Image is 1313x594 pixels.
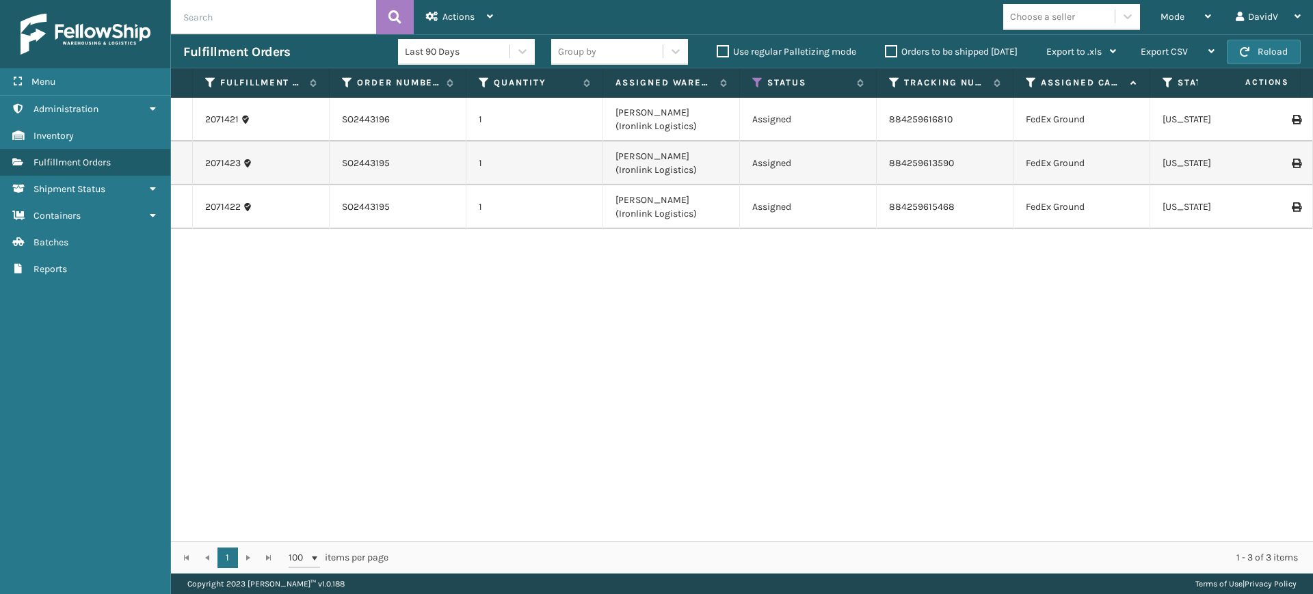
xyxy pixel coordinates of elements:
[904,77,987,89] label: Tracking Number
[740,185,877,229] td: Assigned
[405,44,511,59] div: Last 90 Days
[1013,98,1150,141] td: FedEx Ground
[889,201,955,213] a: 884259615468
[767,77,850,89] label: Status
[1292,159,1300,168] i: Print Label
[34,103,98,115] span: Administration
[34,237,68,248] span: Batches
[466,185,603,229] td: 1
[1013,185,1150,229] td: FedEx Ground
[330,98,466,141] td: SO2443196
[885,46,1018,57] label: Orders to be shipped [DATE]
[205,157,241,170] a: 2071423
[466,141,603,185] td: 1
[1292,202,1300,212] i: Print Label
[31,76,55,87] span: Menu
[34,210,81,221] span: Containers
[34,157,111,168] span: Fulfillment Orders
[408,551,1298,565] div: 1 - 3 of 3 items
[1227,40,1301,64] button: Reload
[603,141,740,185] td: [PERSON_NAME] (Ironlink Logistics)
[220,77,303,89] label: Fulfillment Order Id
[330,141,466,185] td: SO2443195
[615,77,713,89] label: Assigned Warehouse
[603,185,740,229] td: [PERSON_NAME] (Ironlink Logistics)
[740,141,877,185] td: Assigned
[558,44,596,59] div: Group by
[1150,185,1287,229] td: [US_STATE]
[1245,579,1297,589] a: Privacy Policy
[1161,11,1184,23] span: Mode
[466,98,603,141] td: 1
[1013,141,1150,185] td: FedEx Ground
[187,573,345,594] p: Copyright 2023 [PERSON_NAME]™ v 1.0.188
[1010,10,1075,24] div: Choose a seller
[34,130,74,141] span: Inventory
[717,46,856,57] label: Use regular Palletizing mode
[740,98,877,141] td: Assigned
[183,44,290,60] h3: Fulfillment Orders
[1141,46,1188,57] span: Export CSV
[357,77,440,89] label: Order Number
[330,185,466,229] td: SO2443195
[1202,71,1297,94] span: Actions
[494,77,576,89] label: Quantity
[1046,46,1102,57] span: Export to .xls
[603,98,740,141] td: [PERSON_NAME] (Ironlink Logistics)
[889,113,953,125] a: 884259616810
[21,14,150,55] img: logo
[34,183,105,195] span: Shipment Status
[889,157,954,169] a: 884259613590
[1195,579,1243,589] a: Terms of Use
[205,200,241,214] a: 2071422
[1195,573,1297,594] div: |
[217,548,238,568] a: 1
[289,548,388,568] span: items per page
[1150,98,1287,141] td: [US_STATE]
[1292,115,1300,124] i: Print Label
[1178,77,1260,89] label: State
[442,11,475,23] span: Actions
[289,551,309,565] span: 100
[1150,141,1287,185] td: [US_STATE]
[34,263,67,275] span: Reports
[205,113,239,126] a: 2071421
[1041,77,1124,89] label: Assigned Carrier Service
